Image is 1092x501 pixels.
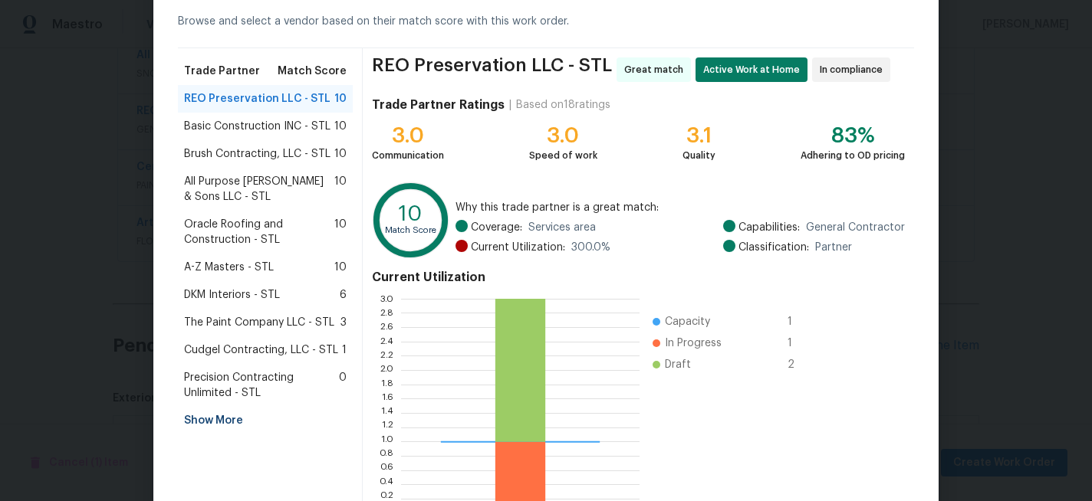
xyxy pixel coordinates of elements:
text: 2.8 [380,308,393,317]
span: 1 [342,342,347,358]
h4: Current Utilization [372,270,905,285]
span: Active Work at Home [703,62,806,77]
text: 2.4 [380,337,393,346]
text: 2.6 [380,323,393,332]
span: Oracle Roofing and Construction - STL [184,217,334,247]
span: REO Preservation LLC - STL [184,91,331,106]
text: 1.2 [382,423,393,432]
span: Precision Contracting Unlimited - STL [184,370,339,401]
text: 2.2 [380,351,393,360]
div: 3.1 [682,128,715,143]
text: 3.0 [380,294,393,303]
span: Draft [665,357,691,372]
text: 1.0 [381,437,393,446]
span: 10 [334,146,347,162]
span: 1 [788,314,812,329]
span: 10 [334,119,347,134]
span: Match Score [278,64,347,79]
div: Communication [372,148,444,163]
span: Brush Contracting, LLC - STL [184,146,331,162]
span: 1 [788,336,812,351]
div: Based on 18 ratings [516,97,610,113]
span: 10 [334,260,347,275]
span: Capacity [665,314,710,329]
span: Why this trade partner is a great match: [456,200,905,215]
span: In Progress [665,336,722,351]
span: The Paint Company LLC - STL [184,315,334,330]
text: 1.6 [382,394,393,403]
text: 1.8 [381,380,393,389]
div: 3.0 [372,128,444,143]
span: Great match [624,62,689,77]
div: 3.0 [529,128,597,143]
h4: Trade Partner Ratings [372,97,505,113]
span: Services area [528,220,596,235]
span: REO Preservation LLC - STL [372,57,612,82]
span: A-Z Masters - STL [184,260,274,275]
span: Capabilities: [738,220,800,235]
span: 3 [340,315,347,330]
span: Current Utilization: [471,240,565,255]
span: 10 [334,91,347,106]
text: Match Score [385,226,436,234]
text: 10 [399,203,423,224]
span: 2 [788,357,812,372]
text: 1.4 [381,408,393,417]
text: 0.4 [379,480,393,489]
span: Basic Construction INC - STL [184,119,331,134]
div: Show More [178,407,353,434]
span: DKM Interiors - STL [184,287,280,303]
span: 6 [340,287,347,303]
span: Coverage: [471,220,522,235]
div: 83% [801,128,905,143]
text: 0.8 [379,451,393,460]
div: Quality [682,148,715,163]
span: Partner [815,240,852,255]
span: 10 [334,217,347,247]
span: Cudgel Contracting, LLC - STL [184,342,338,358]
div: Speed of work [529,148,597,163]
div: Adhering to OD pricing [801,148,905,163]
span: 10 [334,174,347,205]
span: General Contractor [806,220,905,235]
span: 300.0 % [571,240,610,255]
span: Classification: [738,240,809,255]
span: All Purpose [PERSON_NAME] & Sons LLC - STL [184,174,334,205]
span: In compliance [820,62,889,77]
div: | [505,97,516,113]
text: 0.6 [380,466,393,475]
text: 2.0 [380,365,393,375]
span: Trade Partner [184,64,260,79]
span: 0 [339,370,347,401]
